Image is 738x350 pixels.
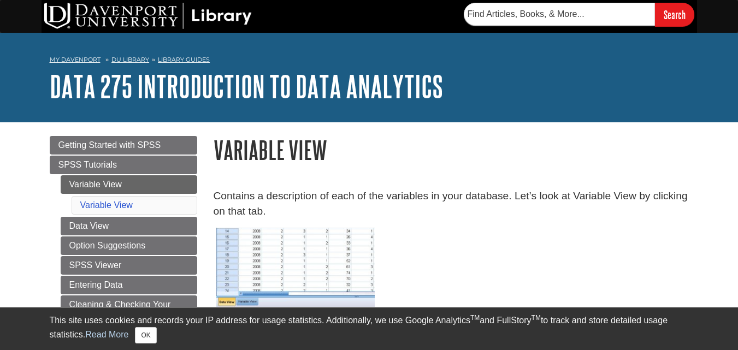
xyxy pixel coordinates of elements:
form: Searches DU Library's articles, books, and more [464,3,694,26]
h1: Variable View [214,136,689,164]
a: Option Suggestions [61,236,197,255]
nav: breadcrumb [50,52,689,70]
a: DU Library [111,56,149,63]
sup: TM [532,314,541,322]
a: Cleaning & Checking Your SPSS Database [61,295,197,327]
p: Contains a description of each of the variables in your database. Let’s look at Variable View by ... [214,188,689,220]
a: Variable View [61,175,197,194]
a: DATA 275 Introduction to Data Analytics [50,69,443,103]
sup: TM [470,314,480,322]
img: DU Library [44,3,252,29]
div: This site uses cookies and records your IP address for usage statistics. Additionally, we use Goo... [50,314,689,343]
a: Variable View [80,200,133,210]
span: Getting Started with SPSS [58,140,161,150]
button: Close [135,327,156,343]
a: Read More [85,330,128,339]
input: Find Articles, Books, & More... [464,3,655,26]
a: Data View [61,217,197,235]
a: Getting Started with SPSS [50,136,197,155]
a: My Davenport [50,55,101,64]
span: SPSS Tutorials [58,160,117,169]
a: SPSS Tutorials [50,156,197,174]
a: Library Guides [158,56,210,63]
a: Entering Data [61,276,197,294]
input: Search [655,3,694,26]
a: SPSS Viewer [61,256,197,275]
